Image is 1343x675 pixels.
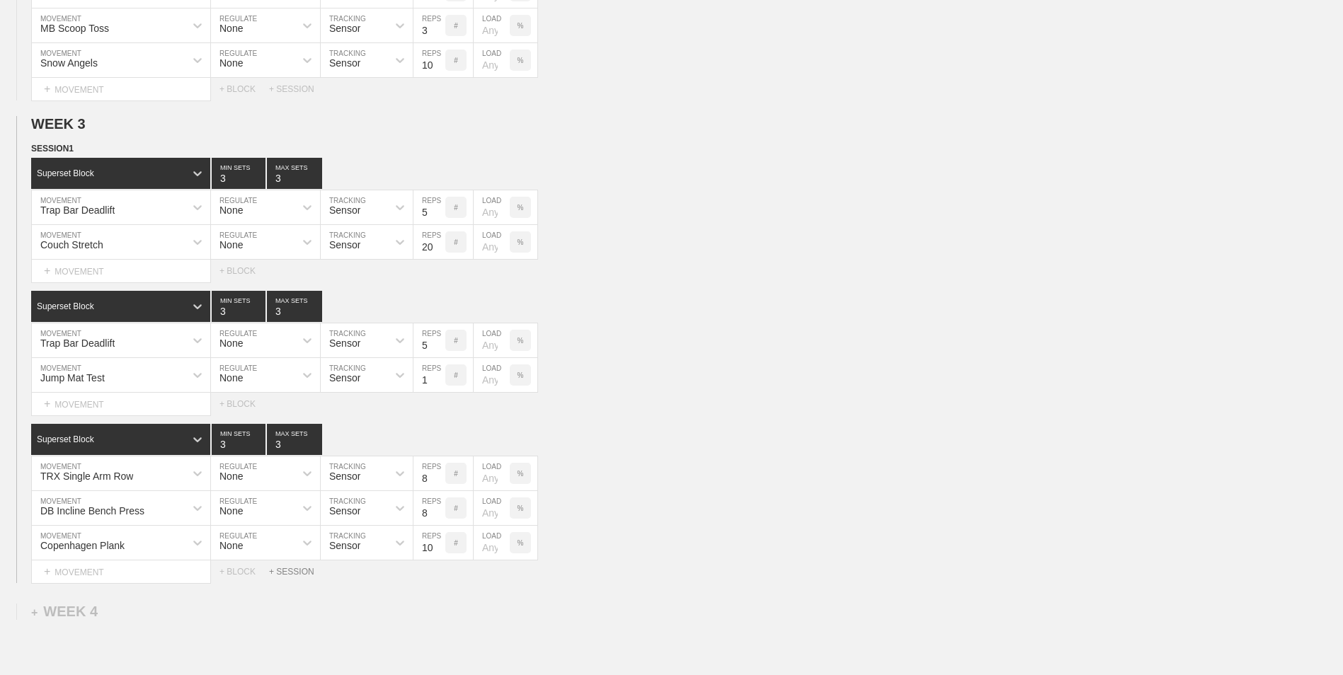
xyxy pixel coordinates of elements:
p: # [454,539,458,547]
div: Jump Mat Test [40,372,105,383]
input: Any [474,358,510,392]
input: Any [474,456,510,490]
p: % [518,504,524,512]
p: # [454,238,458,246]
div: + BLOCK [219,399,269,409]
p: # [454,22,458,30]
div: None [219,57,243,69]
div: Trap Bar Deadlift [40,337,115,349]
div: None [219,471,243,482]
div: None [219,540,243,551]
input: Any [474,323,510,357]
div: None [219,337,243,349]
div: + SESSION [269,84,326,94]
div: Couch Stretch [40,239,103,250]
div: MOVEMENT [31,78,211,101]
input: Any [474,491,510,525]
div: MOVEMENT [31,260,211,283]
input: Any [474,526,510,560]
div: Sensor [329,57,360,69]
p: % [518,204,524,212]
div: Sensor [329,204,360,216]
input: None [267,424,322,455]
p: % [518,22,524,30]
div: Sensor [329,23,360,34]
div: Snow Angels [40,57,98,69]
div: None [219,372,243,383]
span: SESSION 1 [31,144,74,154]
div: Superset Block [37,434,94,444]
div: DB Incline Bench Press [40,505,144,517]
div: Sensor [329,372,360,383]
div: Sensor [329,540,360,551]
p: % [518,57,524,64]
div: None [219,23,243,34]
p: # [454,337,458,345]
span: + [44,83,50,95]
div: MOVEMENT [31,560,211,584]
div: MOVEMENT [31,393,211,416]
input: None [267,158,322,189]
p: # [454,504,458,512]
p: # [454,204,458,212]
span: + [31,606,38,618]
div: Superset Block [37,168,94,178]
p: % [518,539,524,547]
span: WEEK 3 [31,116,86,132]
p: # [454,57,458,64]
div: WEEK 4 [31,604,98,620]
div: Sensor [329,337,360,349]
span: + [44,565,50,577]
div: + BLOCK [219,567,269,577]
div: Copenhagen Plank [40,540,125,551]
p: # [454,371,458,379]
div: + BLOCK [219,266,269,276]
input: None [267,291,322,322]
p: % [518,238,524,246]
div: MB Scoop Toss [40,23,109,34]
div: None [219,239,243,250]
p: % [518,470,524,478]
span: + [44,398,50,410]
div: None [219,505,243,517]
p: % [518,371,524,379]
div: Sensor [329,505,360,517]
div: Sensor [329,471,360,482]
p: # [454,470,458,478]
div: + BLOCK [219,84,269,94]
input: Any [474,190,510,224]
p: % [518,337,524,345]
div: Sensor [329,239,360,250]
input: Any [474,43,510,77]
span: + [44,265,50,277]
div: Trap Bar Deadlift [40,204,115,216]
input: Any [474,8,510,42]
input: Any [474,225,510,259]
div: Superset Block [37,301,94,311]
div: TRX Single Arm Row [40,471,133,482]
div: + SESSION [269,567,326,577]
iframe: Chat Widget [1272,607,1343,675]
div: None [219,204,243,216]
